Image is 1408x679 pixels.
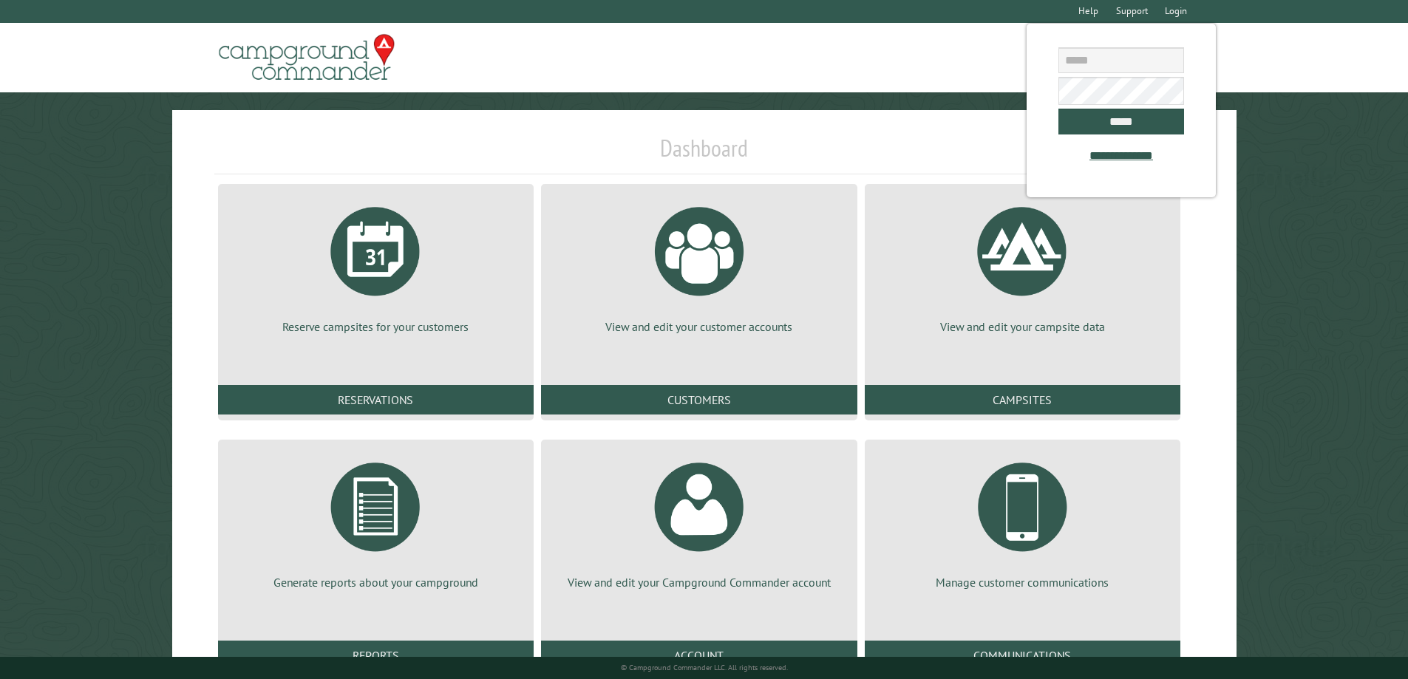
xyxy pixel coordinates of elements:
[236,574,516,590] p: Generate reports about your campground
[865,385,1180,414] a: Campsites
[559,451,839,590] a: View and edit your Campground Commander account
[236,318,516,335] p: Reserve campsites for your customers
[882,318,1163,335] p: View and edit your campsite data
[236,196,516,335] a: Reserve campsites for your customers
[882,196,1163,335] a: View and edit your campsite data
[218,641,534,670] a: Reports
[541,641,857,670] a: Account
[218,385,534,414] a: Reservations
[882,574,1163,590] p: Manage customer communications
[559,574,839,590] p: View and edit your Campground Commander account
[236,451,516,590] a: Generate reports about your campground
[621,663,788,672] small: © Campground Commander LLC. All rights reserved.
[559,318,839,335] p: View and edit your customer accounts
[882,451,1163,590] a: Manage customer communications
[541,385,857,414] a: Customers
[214,29,399,86] img: Campground Commander
[559,196,839,335] a: View and edit your customer accounts
[214,134,1194,174] h1: Dashboard
[865,641,1180,670] a: Communications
